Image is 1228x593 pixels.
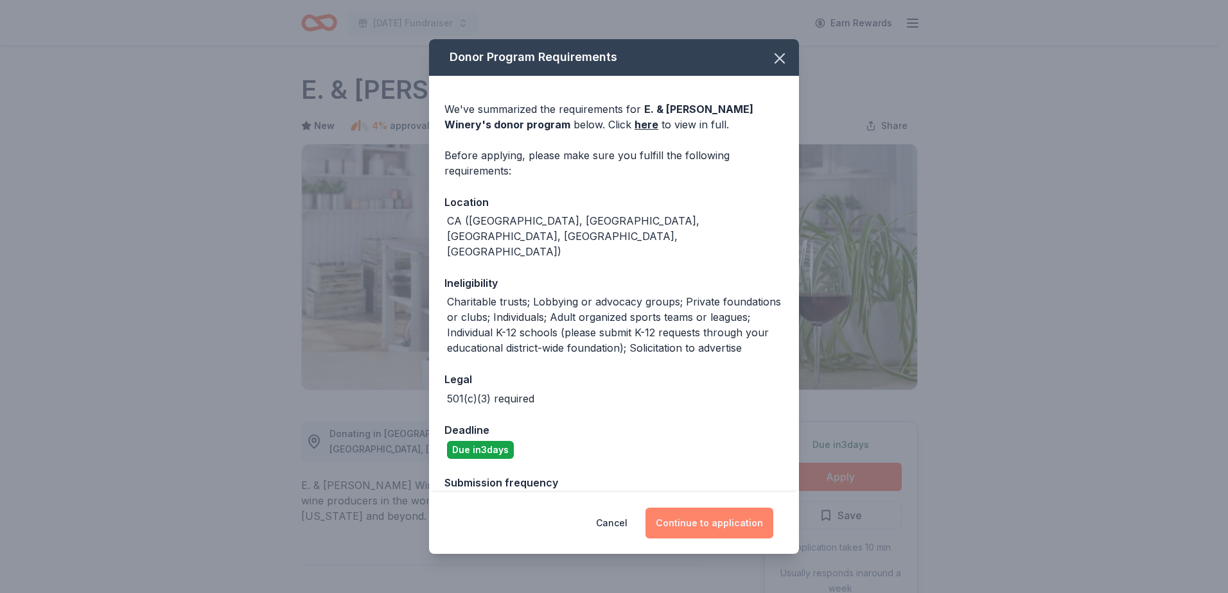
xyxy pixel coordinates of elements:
[596,508,627,538] button: Cancel
[444,422,784,438] div: Deadline
[444,275,784,291] div: Ineligibility
[447,213,784,259] div: CA ([GEOGRAPHIC_DATA], [GEOGRAPHIC_DATA], [GEOGRAPHIC_DATA], [GEOGRAPHIC_DATA], [GEOGRAPHIC_DATA])
[645,508,773,538] button: Continue to application
[635,117,658,132] a: here
[429,39,799,76] div: Donor Program Requirements
[444,101,784,132] div: We've summarized the requirements for below. Click to view in full.
[447,441,514,459] div: Due in 3 days
[447,294,784,356] div: Charitable trusts; Lobbying or advocacy groups; Private foundations or clubs; Individuals; Adult ...
[447,391,534,406] div: 501(c)(3) required
[444,371,784,388] div: Legal
[444,148,784,178] div: Before applying, please make sure you fulfill the following requirements:
[444,194,784,211] div: Location
[444,474,784,491] div: Submission frequency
